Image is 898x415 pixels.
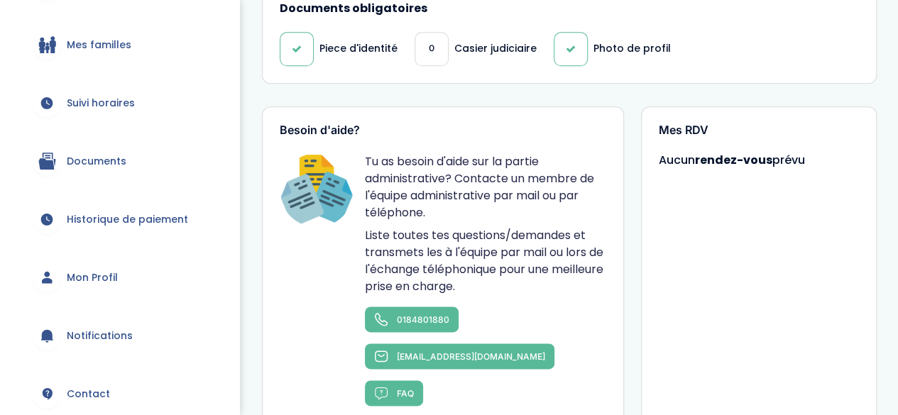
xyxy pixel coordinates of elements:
[659,152,805,168] span: Aucun prévu
[21,194,218,245] a: Historique de paiement
[397,314,449,325] span: 0184801880
[280,124,606,137] h3: Besoin d'aide?
[21,19,218,70] a: Mes familles
[21,310,218,361] a: Notifications
[280,153,354,227] img: Happiness Officer
[659,124,859,137] h3: Mes RDV
[21,252,218,303] a: Mon Profil
[365,306,459,332] a: 0184801880
[397,351,545,362] span: [EMAIL_ADDRESS][DOMAIN_NAME]
[21,135,218,187] a: Documents
[695,152,772,168] strong: rendez-vous
[319,41,398,56] p: Piece d'identité
[365,153,606,221] p: Tu as besoin d'aide sur la partie administrative? Contacte un membre de l'équipe administrative p...
[67,154,126,169] span: Documents
[67,270,118,285] span: Mon Profil
[21,77,218,128] a: Suivi horaires
[67,38,131,52] span: Mes familles
[67,328,133,343] span: Notifications
[280,2,859,15] h4: Documents obligatoires
[454,41,537,56] p: Casier judiciaire
[365,227,606,295] p: Liste toutes tes questions/demandes et transmets les à l'équipe par mail ou lors de l'échange tél...
[593,41,671,56] p: Photo de profil
[67,212,188,227] span: Historique de paiement
[429,41,434,56] span: 0
[67,387,110,402] span: Contact
[365,343,554,369] a: [EMAIL_ADDRESS][DOMAIN_NAME]
[397,388,414,399] span: FAQ
[365,380,423,406] a: FAQ
[67,96,135,111] span: Suivi horaires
